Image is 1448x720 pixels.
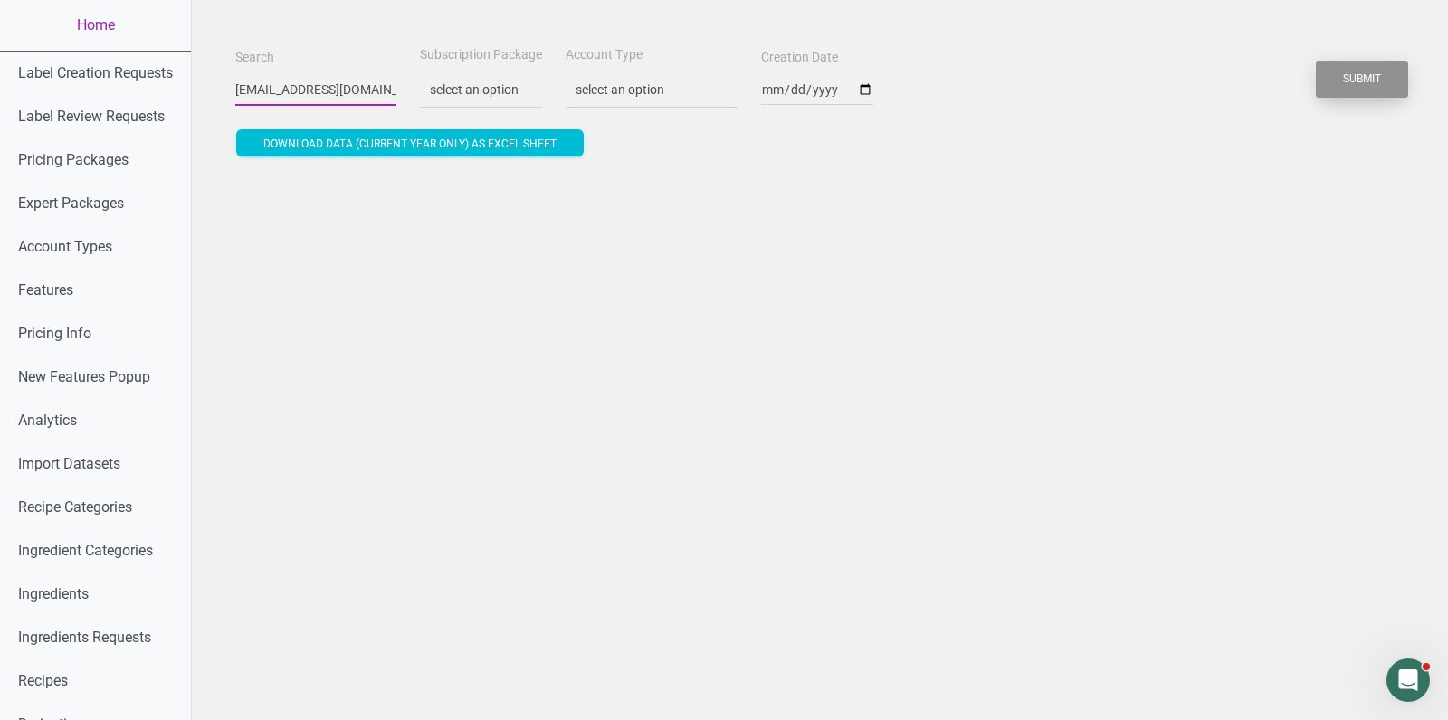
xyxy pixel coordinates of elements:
span: Download data (current year only) as excel sheet [263,137,557,150]
label: Account Type [566,46,643,64]
label: Search [235,49,274,67]
label: Creation Date [761,49,838,67]
button: Submit [1316,61,1408,98]
iframe: Intercom live chat [1386,658,1430,702]
button: Download data (current year only) as excel sheet [236,129,584,156]
label: Subscription Package [420,46,542,64]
